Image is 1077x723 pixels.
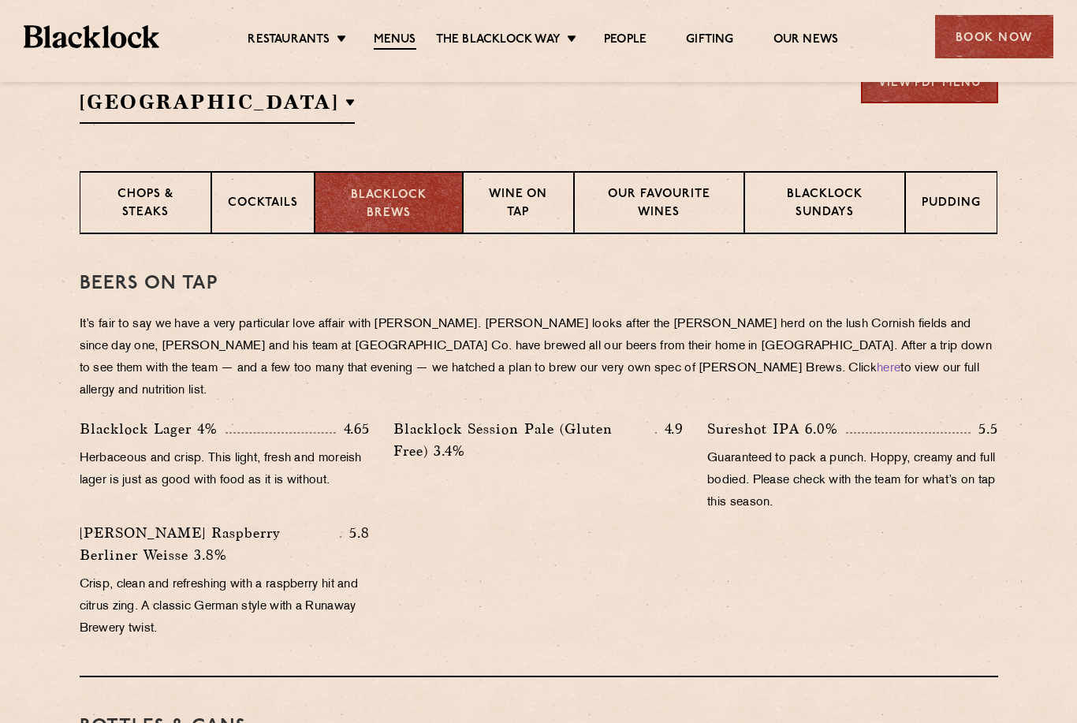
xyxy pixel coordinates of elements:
[591,186,728,223] p: Our favourite wines
[707,418,846,440] p: Sureshot IPA 6.0%
[80,314,998,402] p: It’s fair to say we have a very particular love affair with [PERSON_NAME]. [PERSON_NAME] looks af...
[80,88,356,124] h2: [GEOGRAPHIC_DATA]
[773,32,839,48] a: Our News
[686,32,733,48] a: Gifting
[80,448,370,492] p: Herbaceous and crisp. This light, fresh and moreish lager is just as good with food as it is with...
[971,419,998,439] p: 5.5
[96,186,196,223] p: Chops & Steaks
[707,448,997,514] p: Guaranteed to pack a punch. Hoppy, creamy and full bodied. Please check with the team for what’s ...
[80,574,370,640] p: Crisp, clean and refreshing with a raspberry hit and citrus zing. A classic German style with a R...
[935,15,1053,58] div: Book Now
[80,522,341,566] p: [PERSON_NAME] Raspberry Berliner Weisse 3.8%
[80,418,225,440] p: Blacklock Lager 4%
[331,187,446,222] p: Blacklock Brews
[436,32,561,48] a: The Blacklock Way
[922,195,981,214] p: Pudding
[80,274,998,294] h3: Beers on tap
[248,32,330,48] a: Restaurants
[877,363,900,375] a: here
[761,186,889,223] p: Blacklock Sundays
[341,523,370,543] p: 5.8
[374,32,416,50] a: Menus
[604,32,647,48] a: People
[479,186,557,223] p: Wine on Tap
[228,195,298,214] p: Cocktails
[24,25,159,48] img: BL_Textured_Logo-footer-cropped.svg
[336,419,370,439] p: 4.65
[393,418,655,462] p: Blacklock Session Pale (Gluten Free) 3.4%
[657,419,684,439] p: 4.9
